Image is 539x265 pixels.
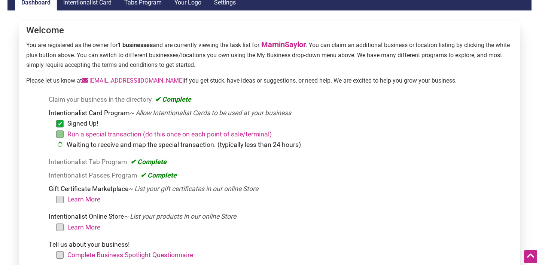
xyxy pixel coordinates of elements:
a: [EMAIL_ADDRESS][DOMAIN_NAME] [82,77,184,84]
li: Intentionalist Tab Program [49,157,510,167]
em: ~ List your gift certificates in our online Store [128,185,258,192]
a: Learn More [67,224,100,231]
a: MarninSaylor [261,40,306,49]
li: Intentionalist Passes Program [49,170,510,181]
a: Complete Business Spotlight Questionnaire [67,251,193,259]
h4: Welcome [26,25,513,36]
a: Learn More [67,195,100,203]
div: Scroll Back to Top [524,250,537,263]
li: Tell us about your business! [49,239,510,264]
strong: 1 businesses [118,41,153,49]
a: Run a special transaction (do this once on each point of sale/terminal) [67,130,272,138]
li: Gift Certificate Marketplace [49,184,510,208]
li: Intentionalist Card Program [49,108,510,154]
li: Intentionalist Online Store [49,211,510,236]
p: You are registered as the owner for and are currently viewing the task list for . You can claim a... [26,38,513,70]
li: Claim your business in the directory [49,94,510,105]
p: Please let us know at if you get stuck, have ideas or suggestions, or need help. We are excited t... [26,76,513,86]
em: ~ List your products in our online Store [124,213,236,220]
li: Signed Up! [60,118,510,129]
em: ~ Allow Intentionalist Cards to be used at your business [130,109,291,117]
li: Waiting to receive and map the special transaction. (typically less than 24 hours) [60,139,510,150]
